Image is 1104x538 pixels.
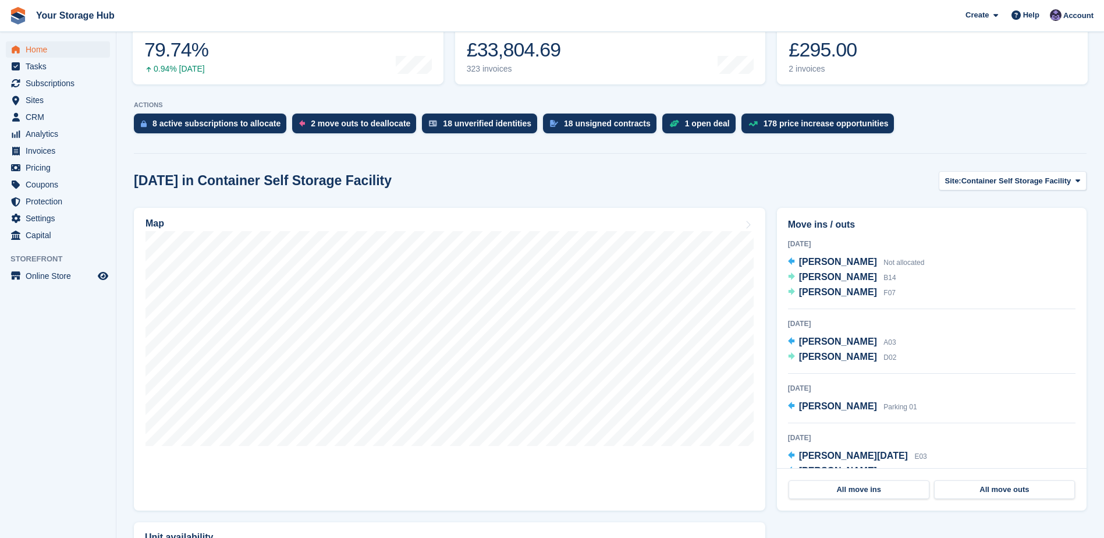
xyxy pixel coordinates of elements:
a: menu [6,75,110,91]
img: move_outs_to_deallocate_icon-f764333ba52eb49d3ac5e1228854f67142a1ed5810a6f6cc68b1a99e826820c5.svg [299,120,305,127]
span: Sites [26,92,95,108]
img: active_subscription_to_allocate_icon-d502201f5373d7db506a760aba3b589e785aa758c864c3986d89f69b8ff3... [141,120,147,128]
div: 323 invoices [467,64,561,74]
a: [PERSON_NAME] B14 [788,270,896,285]
span: Coupons [26,176,95,193]
span: Home [26,41,95,58]
span: Tasks [26,58,95,75]
div: 0.94% [DATE] [144,64,208,74]
a: [PERSON_NAME] F07 [788,285,896,300]
a: 1 open deal [662,114,741,139]
a: [PERSON_NAME] A03 [788,335,896,350]
div: [DATE] [788,433,1075,443]
a: [PERSON_NAME][DATE] E03 [788,449,927,464]
h2: [DATE] in Container Self Storage Facility [134,173,392,189]
a: menu [6,58,110,75]
span: B14 [883,274,896,282]
a: Preview store [96,269,110,283]
span: CRM [26,109,95,125]
a: menu [6,109,110,125]
div: £33,804.69 [467,38,561,62]
div: 79.74% [144,38,208,62]
h2: Move ins / outs [788,218,1075,232]
span: Not allocated [883,468,924,476]
img: Liam Beddard [1050,9,1062,21]
span: [PERSON_NAME] [799,401,877,411]
span: E03 [914,452,926,461]
button: Site: Container Self Storage Facility [939,171,1087,190]
div: [DATE] [788,318,1075,329]
a: [PERSON_NAME] Not allocated [788,464,925,479]
div: £295.00 [789,38,868,62]
a: Awaiting payment £295.00 2 invoices [777,10,1088,84]
img: contract_signature_icon-13c848040528278c33f63329250d36e43548de30e8caae1d1a13099fd9432cc5.svg [550,120,558,127]
a: menu [6,143,110,159]
a: menu [6,92,110,108]
a: menu [6,227,110,243]
a: All move outs [934,480,1075,499]
a: menu [6,41,110,58]
div: 8 active subscriptions to allocate [152,119,281,128]
span: Help [1023,9,1039,21]
span: Container Self Storage Facility [961,175,1071,187]
div: 2 move outs to deallocate [311,119,410,128]
a: 8 active subscriptions to allocate [134,114,292,139]
span: Create [965,9,989,21]
span: Site: [945,175,961,187]
span: Analytics [26,126,95,142]
span: D02 [883,353,896,362]
span: Settings [26,210,95,226]
div: 2 invoices [789,64,868,74]
a: 18 unsigned contracts [543,114,662,139]
span: Storefront [10,253,116,265]
img: deal-1b604bf984904fb50ccaf53a9ad4b4a5d6e5aea283cecdc64d6e3604feb123c2.svg [669,119,679,128]
a: 18 unverified identities [422,114,543,139]
a: menu [6,176,110,193]
span: Account [1063,10,1094,22]
span: Pricing [26,160,95,176]
span: [PERSON_NAME][DATE] [799,451,908,461]
span: F07 [883,289,896,297]
a: [PERSON_NAME] D02 [788,350,897,365]
div: [DATE] [788,239,1075,249]
a: 2 move outs to deallocate [292,114,422,139]
a: Month-to-date sales £33,804.69 323 invoices [455,10,766,84]
a: menu [6,126,110,142]
a: menu [6,193,110,210]
img: price_increase_opportunities-93ffe204e8149a01c8c9dc8f82e8f89637d9d84a8eef4429ea346261dce0b2c0.svg [748,121,758,126]
a: All move ins [789,480,929,499]
a: Your Storage Hub [31,6,119,25]
a: menu [6,268,110,284]
span: [PERSON_NAME] [799,352,877,362]
span: A03 [883,338,896,346]
span: [PERSON_NAME] [799,257,877,267]
span: Not allocated [883,259,924,267]
div: [DATE] [788,383,1075,394]
span: [PERSON_NAME] [799,272,877,282]
a: Occupancy 79.74% 0.94% [DATE] [133,10,443,84]
span: Subscriptions [26,75,95,91]
span: [PERSON_NAME] [799,466,877,476]
span: [PERSON_NAME] [799,337,877,346]
h2: Map [145,218,164,229]
img: verify_identity-adf6edd0f0f0b5bbfe63781bf79b02c33cf7c696d77639b501bdc392416b5a36.svg [429,120,437,127]
span: Invoices [26,143,95,159]
p: ACTIONS [134,101,1087,109]
div: 1 open deal [685,119,730,128]
div: 178 price increase opportunities [764,119,889,128]
span: Online Store [26,268,95,284]
a: menu [6,160,110,176]
img: stora-icon-8386f47178a22dfd0bd8f6a31ec36ba5ce8667c1dd55bd0f319d3a0aa187defe.svg [9,7,27,24]
a: menu [6,210,110,226]
a: [PERSON_NAME] Parking 01 [788,399,917,415]
span: Protection [26,193,95,210]
span: [PERSON_NAME] [799,287,877,297]
div: 18 unverified identities [443,119,531,128]
span: Parking 01 [883,403,917,411]
a: 178 price increase opportunities [741,114,900,139]
span: Capital [26,227,95,243]
a: [PERSON_NAME] Not allocated [788,255,925,270]
div: 18 unsigned contracts [564,119,651,128]
a: Map [134,208,765,511]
